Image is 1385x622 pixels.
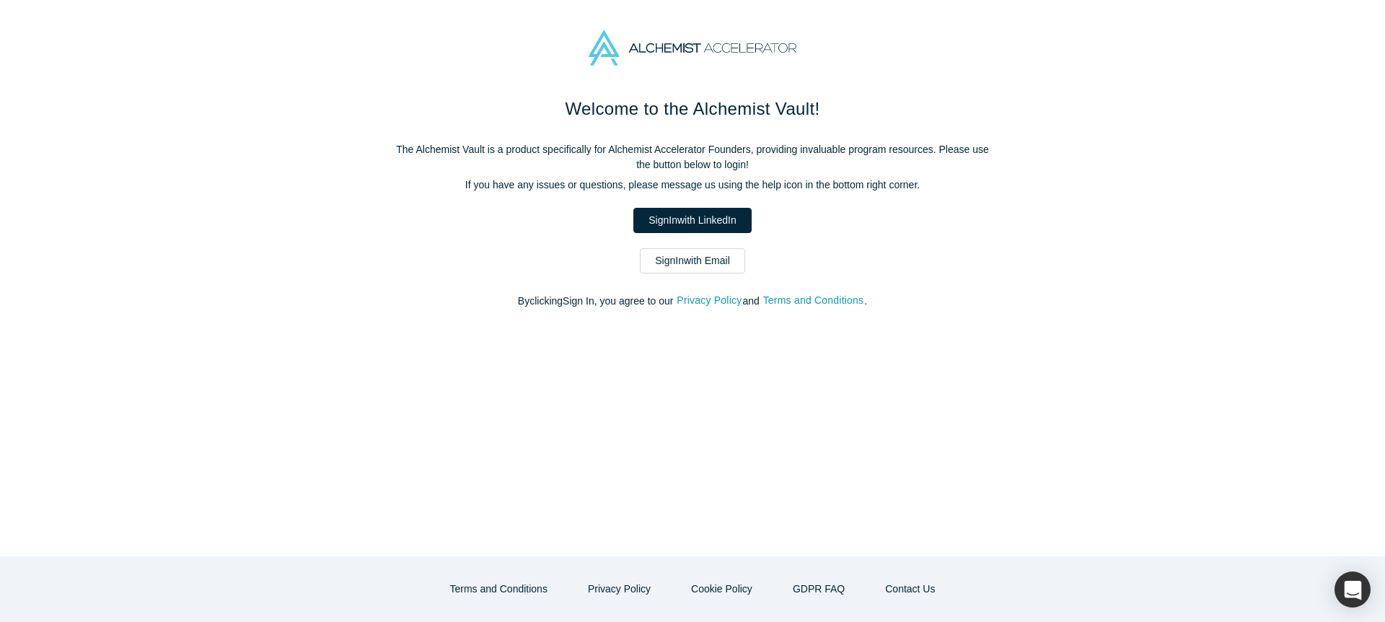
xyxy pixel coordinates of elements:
a: GDPR FAQ [778,577,860,602]
button: Terms and Conditions [762,292,865,309]
button: Cookie Policy [676,577,768,602]
button: Contact Us [870,577,950,602]
button: Privacy Policy [573,577,666,602]
h1: Welcome to the Alchemist Vault! [390,96,995,122]
img: Alchemist Accelerator Logo [589,30,796,66]
p: If you have any issues or questions, please message us using the help icon in the bottom right co... [390,178,995,193]
a: SignInwith LinkedIn [633,208,751,233]
a: SignInwith Email [640,248,745,273]
p: By clicking Sign In , you agree to our and . [390,294,995,309]
button: Terms and Conditions [435,577,563,602]
p: The Alchemist Vault is a product specifically for Alchemist Accelerator Founders, providing inval... [390,142,995,172]
button: Privacy Policy [676,292,742,309]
